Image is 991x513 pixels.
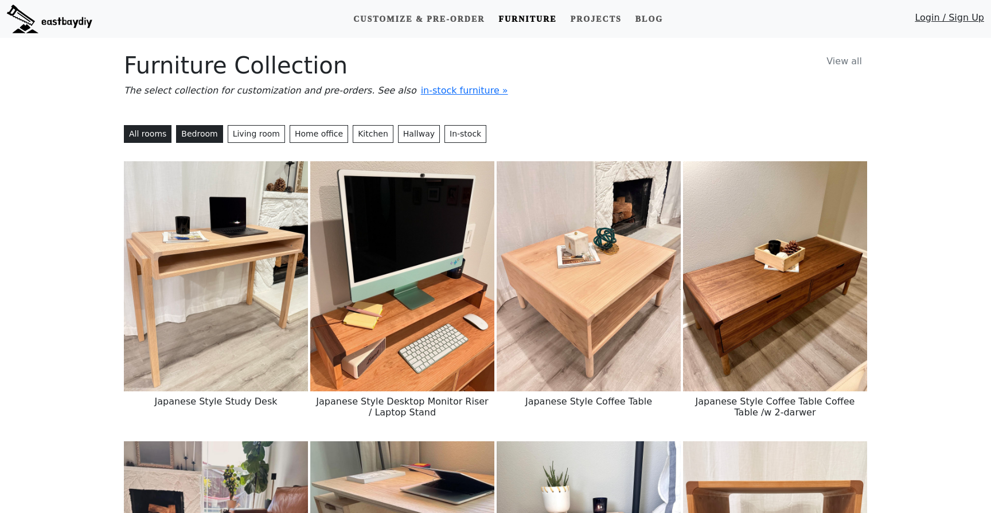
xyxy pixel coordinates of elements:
img: Japanese Style Desktop Monitor Riser / Laptop Stand [310,161,494,391]
a: Blog [631,9,668,30]
img: Japanese Style Coffee Table [497,161,681,391]
i: The select collection for customization and pre-orders. See also [124,85,416,96]
a: View all [821,52,867,71]
a: Japanese Style Desktop Monitor Riser / Laptop Stand [310,270,494,281]
a: Projects [566,9,626,30]
h6: Japanese Style Desktop Monitor Riser / Laptop Stand [310,391,494,422]
a: in-stock furniture » [421,85,508,96]
h6: Japanese Style Coffee Table Coffee Table /w 2-darwer [683,391,867,422]
a: In-stock [444,125,486,143]
a: Customize & Pre-order [349,9,489,30]
a: Japanese Style Coffee Table [497,270,681,281]
a: Japanese Style Study Desk [124,270,308,281]
a: Login / Sign Up [915,11,984,30]
button: All rooms [124,125,171,143]
a: Japanese Style Coffee Table Coffee Table /w 2-darwer [683,270,867,281]
button: Hallway [398,125,440,143]
button: Kitchen [353,125,393,143]
h1: Furniture Collection [124,52,867,79]
img: eastbaydiy [7,5,92,33]
button: Bedroom [176,125,223,143]
img: Japanese Style Study Desk [124,161,308,391]
h6: Japanese Style Coffee Table [497,391,681,411]
h6: Japanese Style Study Desk [124,391,308,411]
a: Furniture [494,9,561,30]
button: Home office [290,125,348,143]
button: Living room [228,125,285,143]
img: Japanese Style Coffee Table Coffee Table /w 2-darwer [683,161,867,391]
